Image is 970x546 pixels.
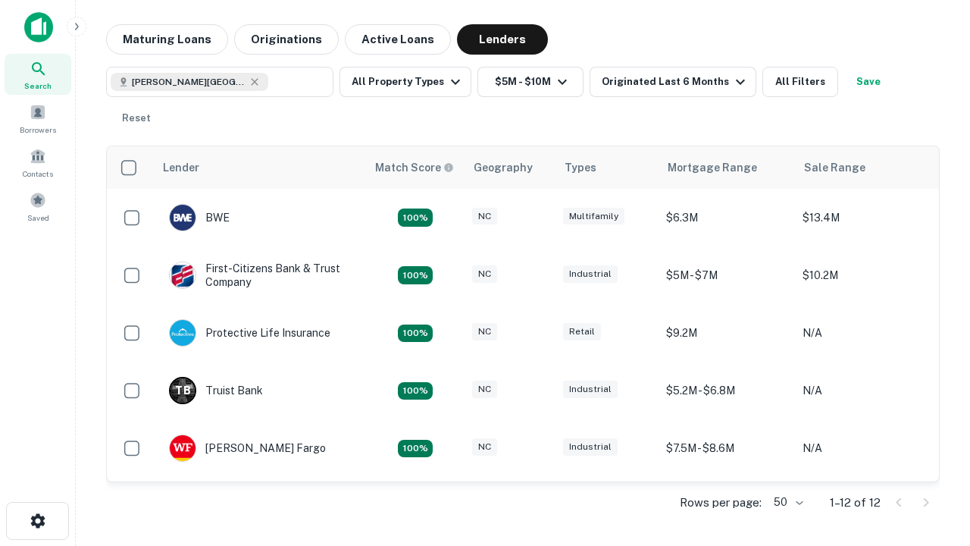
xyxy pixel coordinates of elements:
[398,209,433,227] div: Matching Properties: 2, hasApolloMatch: undefined
[169,435,326,462] div: [PERSON_NAME] Fargo
[563,438,618,456] div: Industrial
[762,67,838,97] button: All Filters
[563,323,601,340] div: Retail
[472,208,497,225] div: NC
[154,146,366,189] th: Lender
[563,265,618,283] div: Industrial
[563,381,618,398] div: Industrial
[169,262,351,289] div: First-citizens Bank & Trust Company
[894,425,970,497] iframe: Chat Widget
[659,477,795,535] td: $8.8M
[659,362,795,419] td: $5.2M - $6.8M
[659,189,795,246] td: $6.3M
[170,320,196,346] img: picture
[830,494,881,512] p: 1–12 of 12
[477,67,584,97] button: $5M - $10M
[602,73,749,91] div: Originated Last 6 Months
[457,24,548,55] button: Lenders
[472,265,497,283] div: NC
[804,158,865,177] div: Sale Range
[795,477,931,535] td: N/A
[795,189,931,246] td: $13.4M
[20,124,56,136] span: Borrowers
[563,208,624,225] div: Multifamily
[5,98,71,139] a: Borrowers
[175,383,190,399] p: T B
[768,491,806,513] div: 50
[659,419,795,477] td: $7.5M - $8.6M
[795,362,931,419] td: N/A
[24,12,53,42] img: capitalize-icon.png
[132,75,246,89] span: [PERSON_NAME][GEOGRAPHIC_DATA], [GEOGRAPHIC_DATA]
[170,205,196,231] img: picture
[27,212,49,224] span: Saved
[170,435,196,461] img: picture
[23,168,53,180] span: Contacts
[659,246,795,304] td: $5M - $7M
[398,440,433,458] div: Matching Properties: 2, hasApolloMatch: undefined
[565,158,596,177] div: Types
[472,323,497,340] div: NC
[474,158,533,177] div: Geography
[234,24,339,55] button: Originations
[366,146,465,189] th: Capitalize uses an advanced AI algorithm to match your search with the best lender. The match sco...
[106,24,228,55] button: Maturing Loans
[170,262,196,288] img: picture
[398,325,433,343] div: Matching Properties: 2, hasApolloMatch: undefined
[169,319,330,347] div: Protective Life Insurance
[169,377,263,404] div: Truist Bank
[375,159,451,176] h6: Match Score
[795,419,931,477] td: N/A
[169,204,230,231] div: BWE
[5,186,71,227] a: Saved
[668,158,757,177] div: Mortgage Range
[795,304,931,362] td: N/A
[844,67,893,97] button: Save your search to get updates of matches that match your search criteria.
[659,146,795,189] th: Mortgage Range
[5,142,71,183] a: Contacts
[555,146,659,189] th: Types
[795,246,931,304] td: $10.2M
[163,158,199,177] div: Lender
[345,24,451,55] button: Active Loans
[590,67,756,97] button: Originated Last 6 Months
[680,494,762,512] p: Rows per page:
[465,146,555,189] th: Geography
[112,103,161,133] button: Reset
[398,382,433,400] div: Matching Properties: 3, hasApolloMatch: undefined
[795,146,931,189] th: Sale Range
[472,381,497,398] div: NC
[339,67,471,97] button: All Property Types
[659,304,795,362] td: $9.2M
[375,159,454,176] div: Capitalize uses an advanced AI algorithm to match your search with the best lender. The match sco...
[5,54,71,95] a: Search
[472,438,497,456] div: NC
[24,80,52,92] span: Search
[398,266,433,284] div: Matching Properties: 2, hasApolloMatch: undefined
